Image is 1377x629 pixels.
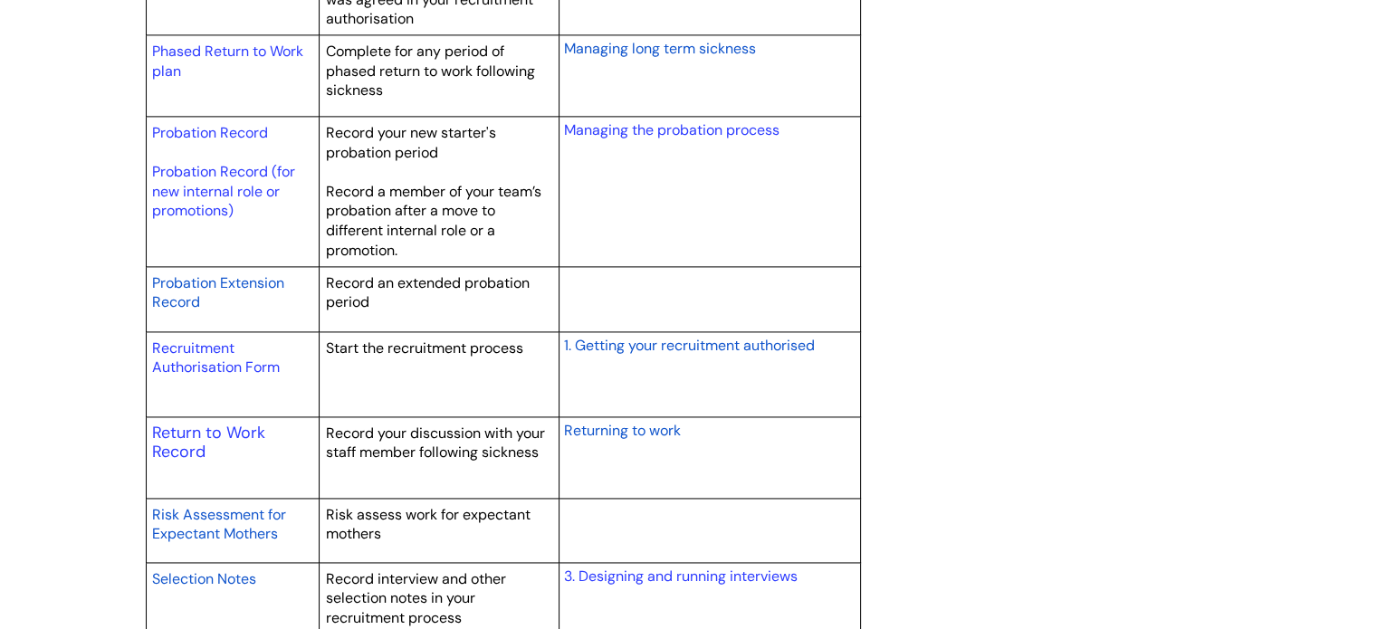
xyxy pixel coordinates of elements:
a: Probation Extension Record [152,272,284,313]
span: Record a member of your team’s probation after a move to different internal role or a promotion. [326,182,541,260]
span: Complete for any period of phased return to work following sickness [326,42,535,100]
a: Managing the probation process [563,120,779,139]
span: Record your discussion with your staff member following sickness [326,424,545,462]
span: Record interview and other selection notes in your recruitment process [326,569,506,627]
span: 1. Getting your recruitment authorised [563,336,814,355]
a: Managing long term sickness [563,37,755,59]
a: Probation Record [152,123,268,142]
span: Risk assess work for expectant mothers [326,505,531,544]
a: Selection Notes [152,567,256,589]
a: 1. Getting your recruitment authorised [563,334,814,356]
span: Risk Assessment for Expectant Mothers [152,505,286,544]
a: Risk Assessment for Expectant Mothers [152,503,286,545]
span: Record your new starter's probation period [326,123,496,162]
a: Recruitment Authorisation Form [152,338,280,377]
span: Probation Extension Record [152,273,284,312]
span: Record an extended probation period [326,273,530,312]
a: Probation Record (for new internal role or promotions) [152,162,295,220]
span: Selection Notes [152,569,256,588]
a: Return to Work Record [152,422,265,463]
a: Returning to work [563,419,680,441]
span: Start the recruitment process [326,338,523,357]
a: Phased Return to Work plan [152,42,303,81]
a: 3. Designing and running interviews [563,567,797,586]
span: Managing long term sickness [563,39,755,58]
span: Returning to work [563,421,680,440]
